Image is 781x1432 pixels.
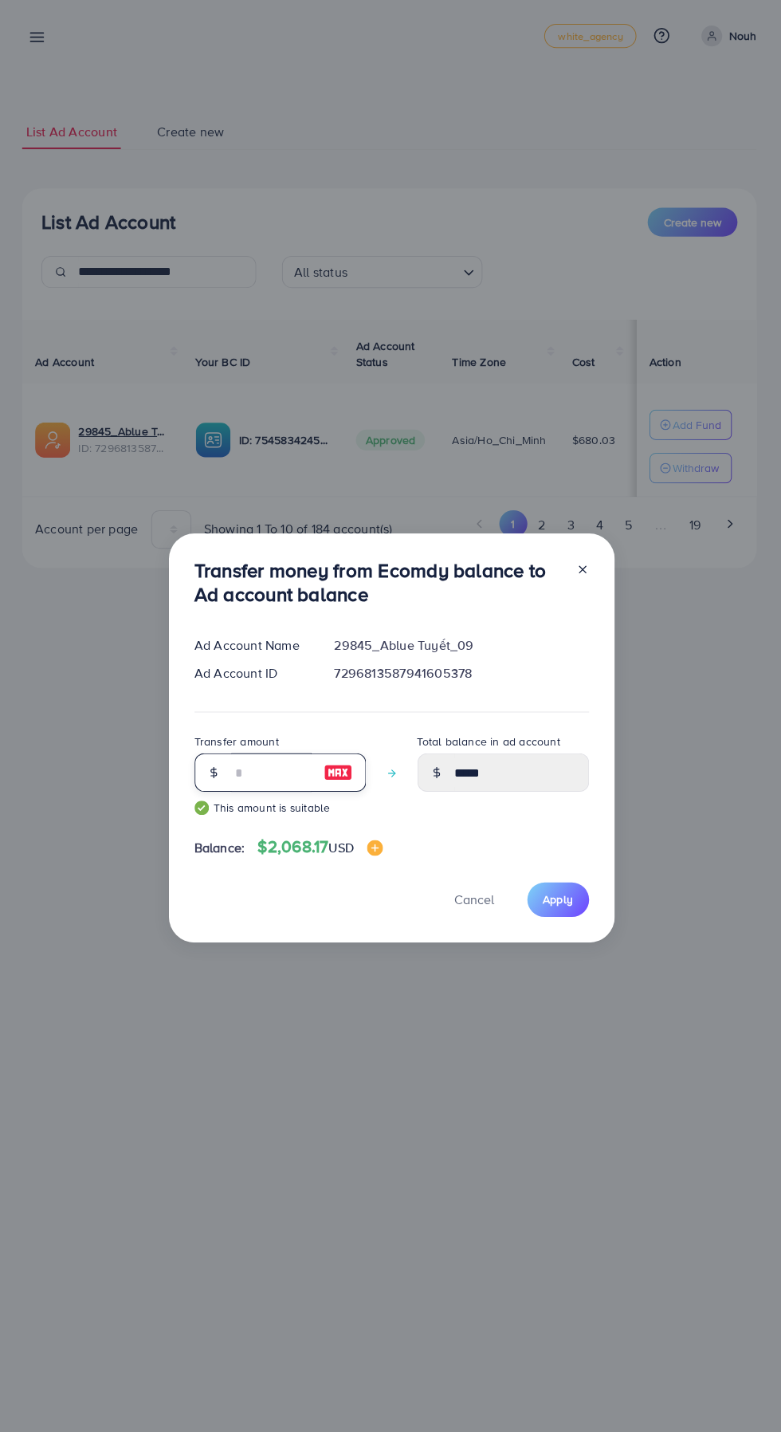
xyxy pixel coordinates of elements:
h3: Transfer money from Ecomdy balance to Ad account balance [197,560,563,606]
small: This amount is suitable [197,799,367,815]
span: Balance: [197,837,247,856]
img: guide [197,800,211,814]
img: image [368,839,384,855]
label: Total balance in ad account [418,733,560,749]
iframe: Chat [713,1360,769,1420]
span: Cancel [455,889,495,907]
button: Cancel [435,881,515,915]
label: Transfer amount [197,733,281,749]
div: 7296813587941605378 [323,664,601,683]
h4: $2,068.17 [260,836,384,856]
span: USD [330,837,355,855]
div: Ad Account Name [184,636,324,655]
button: Apply [528,881,589,915]
img: image [325,762,354,781]
div: Ad Account ID [184,664,324,683]
span: Apply [544,890,573,906]
div: 29845_Ablue Tuyết_09 [323,636,601,655]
